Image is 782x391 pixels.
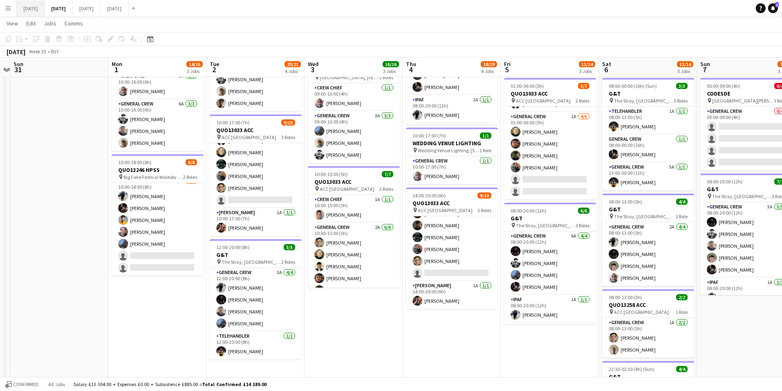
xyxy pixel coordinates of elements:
span: 2 Roles [576,98,589,104]
span: Fri [504,60,511,68]
app-job-card: 14:00-20:00 (6h)9/10QUO13033 ACC ACC [GEOGRAPHIC_DATA]3 Roles[PERSON_NAME][PERSON_NAME][PERSON_NA... [406,187,498,309]
span: 2 Roles [281,259,295,265]
div: 3 Jobs [187,68,202,74]
app-card-role: General Crew1/110:00-17:00 (7h)[PERSON_NAME] [406,156,498,184]
app-job-card: 10:00-17:00 (7h)1/1WEDDING VENUE LIGHTING Wedding Venue Lighting, [STREET_ADDRESS]1 RoleGeneral C... [406,128,498,184]
div: 08:00-20:00 (12h)6/6G&T The Stray, [GEOGRAPHIC_DATA], [GEOGRAPHIC_DATA], [GEOGRAPHIC_DATA]3 Roles... [504,203,596,324]
span: The Stray, [GEOGRAPHIC_DATA], [GEOGRAPHIC_DATA], [GEOGRAPHIC_DATA] [516,222,576,229]
span: Sun [14,60,23,68]
span: 6/8 [186,159,197,165]
span: 2 Roles [379,74,393,80]
span: 6/6 [578,208,589,214]
span: Sun [700,60,710,68]
span: 20/21 [284,61,301,67]
span: 01:00-06:00 (5h) [511,83,544,89]
span: 5/5 [284,244,295,250]
span: Wedding Venue Lighting, [STREET_ADDRESS] [418,147,479,153]
app-job-card: 01:00-06:00 (5h)5/7QUO13033 ACC ACC [GEOGRAPHIC_DATA]2 RolesCrew Chief1/101:00-06:00 (5h)[PERSON_... [504,78,596,199]
button: [DATE] [101,0,128,16]
button: [DATE] [73,0,101,16]
h3: QUO13033 ACC [406,199,498,207]
span: 4 [405,65,416,74]
span: 7/7 [382,171,393,177]
app-job-card: 08:00-00:00 (16h) (Sun)3/3G&T The Stray, [GEOGRAPHIC_DATA], [GEOGRAPHIC_DATA], [GEOGRAPHIC_DATA]3... [602,78,694,190]
span: 9/10 [477,192,491,199]
span: [GEOGRAPHIC_DATA], [PERSON_NAME], [GEOGRAPHIC_DATA], [GEOGRAPHIC_DATA] [320,74,379,80]
app-card-role: General Crew6A3/310:00-16:00 (6h)[PERSON_NAME][PERSON_NAME][PERSON_NAME] [112,99,204,151]
span: 10:00-17:00 (7h) [413,133,446,139]
span: 18/19 [481,61,497,67]
div: 5 Jobs [677,68,693,74]
span: Mon [112,60,122,68]
app-card-role: TELEHANDLER1/112:00-20:00 (8h)[PERSON_NAME] [210,332,302,359]
span: ACC [GEOGRAPHIC_DATA] [320,186,374,192]
app-card-role: General Crew5A1/113:00-00:00 (11h)[PERSON_NAME] [602,162,694,190]
span: 4/4 [676,366,688,372]
a: 1 [768,3,778,13]
span: 12:00-20:00 (8h) [216,244,250,250]
button: [DATE] [45,0,73,16]
h3: G&T [602,206,694,213]
a: View [3,18,21,29]
a: Jobs [41,18,60,29]
app-card-role: General Crew2A3/309:00-17:00 (8h)[PERSON_NAME][PERSON_NAME][PERSON_NAME] [210,59,302,111]
h3: G&T [602,373,694,380]
span: 2 Roles [379,186,393,192]
div: Salary £13 304.00 + Expenses £0.00 + Subsistence £885.00 = [73,381,266,387]
h3: QUO13033 ACC [308,178,400,185]
span: Wed [308,60,319,68]
span: Tue [210,60,219,68]
div: 08:00-13:00 (5h)4/4G&T The Stray, [GEOGRAPHIC_DATA], [GEOGRAPHIC_DATA], [GEOGRAPHIC_DATA]1 RoleGe... [602,194,694,286]
span: Big Fake Festival Walesby [STREET_ADDRESS] [124,174,183,180]
app-job-card: 10:00-16:00 (6h)4/4QUO12915 INNOVATION [GEOGRAPHIC_DATA], [PERSON_NAME], [GEOGRAPHIC_DATA], [GEOG... [112,43,204,151]
span: 9/10 [281,119,295,126]
span: ACC [GEOGRAPHIC_DATA] [516,98,571,104]
span: 1 [110,65,122,74]
button: [DATE] [17,0,45,16]
span: 5 [503,65,511,74]
span: Edit [26,20,36,27]
span: 08:00-20:00 (12h) [707,178,743,185]
app-card-role: General Crew1A2/208:00-13:00 (5h)[PERSON_NAME][PERSON_NAME] [602,318,694,358]
span: 11/14 [579,61,595,67]
span: The Stray, [GEOGRAPHIC_DATA], [GEOGRAPHIC_DATA], [GEOGRAPHIC_DATA] [614,98,674,104]
span: All jobs [47,381,67,387]
app-card-role: [PERSON_NAME]1A1/114:00-20:00 (6h)[PERSON_NAME] [406,281,498,309]
span: Jobs [44,20,56,27]
app-job-card: 10:00-15:00 (5h)7/7QUO13033 ACC ACC [GEOGRAPHIC_DATA]2 RolesCrew Chief1A1/110:00-15:00 (5h)[PERSO... [308,166,400,288]
span: 3/3 [676,83,688,89]
span: Total Confirmed £14 189.00 [202,381,266,387]
span: 1 Role [479,147,491,153]
span: 08:00-20:00 (12h) [511,208,546,214]
span: 6 [601,65,611,74]
app-job-card: 10:00-18:00 (8h)6/8QUO13246 HPSS Big Fake Festival Walesby [STREET_ADDRESS]2 RolesCrew Chief1A1/1... [112,154,204,276]
button: Confirmed [4,380,40,389]
span: 13/14 [677,61,693,67]
h3: G&T [210,251,302,258]
app-card-role: General Crew2A4/408:00-13:00 (5h)[PERSON_NAME][PERSON_NAME][PERSON_NAME][PERSON_NAME] [602,222,694,286]
app-card-role: Crew Chief1A1/110:00-15:00 (5h)[PERSON_NAME] [308,195,400,223]
h3: QUO13033 ACC [210,126,302,134]
span: ACC [GEOGRAPHIC_DATA] [614,309,669,315]
a: Edit [23,18,39,29]
span: 7 [699,65,710,74]
span: 08:00-13:00 (5h) [609,294,642,300]
div: 3 Jobs [579,68,595,74]
span: 3 Roles [281,134,295,140]
app-card-role: General Crew3A4/412:00-20:00 (8h)[PERSON_NAME][PERSON_NAME][PERSON_NAME][PERSON_NAME] [210,268,302,332]
span: The Stray, [GEOGRAPHIC_DATA], [GEOGRAPHIC_DATA], [GEOGRAPHIC_DATA] [222,259,281,265]
span: 1/1 [480,133,491,139]
app-card-role: Crew Chief1A1/110:00-16:00 (6h)[PERSON_NAME] [112,71,204,99]
app-card-role: IPAF1A1/108:00-20:00 (12h)[PERSON_NAME] [504,295,596,323]
div: 12:00-20:00 (8h)5/5G&T The Stray, [GEOGRAPHIC_DATA], [GEOGRAPHIC_DATA], [GEOGRAPHIC_DATA]2 RolesG... [210,239,302,359]
span: 10:00-15:00 (5h) [314,171,348,177]
h3: QUO13258 ACC [602,301,694,309]
app-card-role: General Crew2A6/610:00-15:00 (5h)[PERSON_NAME][PERSON_NAME][PERSON_NAME][PERSON_NAME][PERSON_NAME] [308,223,400,310]
app-card-role: [PERSON_NAME]1A1/110:00-17:00 (7h)[PERSON_NAME] [210,208,302,236]
app-job-card: 08:00-13:00 (5h)2/2QUO13258 ACC ACC [GEOGRAPHIC_DATA]1 RoleGeneral Crew1A2/208:00-13:00 (5h)[PERS... [602,289,694,358]
div: 3 Jobs [383,68,399,74]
